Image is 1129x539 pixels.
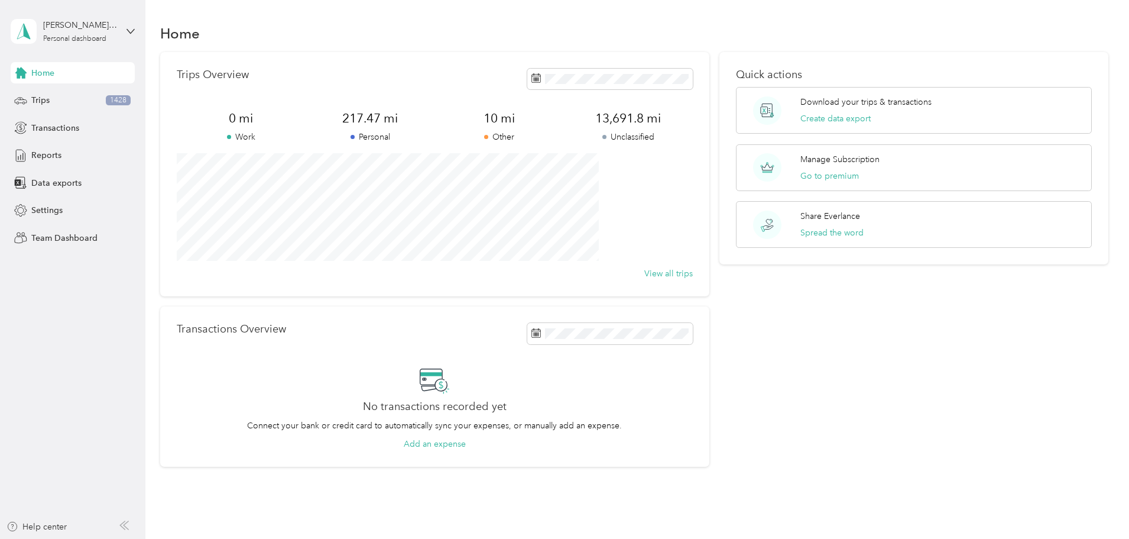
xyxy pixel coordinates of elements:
[31,177,82,189] span: Data exports
[160,27,200,40] h1: Home
[31,149,61,162] span: Reports
[736,69,1092,81] p: Quick actions
[31,204,63,217] span: Settings
[434,131,563,143] p: Other
[31,232,98,244] span: Team Dashboard
[800,227,864,239] button: Spread the word
[363,401,507,413] h2: No transactions recorded yet
[800,170,859,182] button: Go to premium
[177,110,306,127] span: 0 mi
[7,521,67,533] button: Help center
[306,110,434,127] span: 217.47 mi
[247,419,622,432] p: Connect your bank or credit card to automatically sync your expenses, or manually add an expense.
[43,35,106,43] div: Personal dashboard
[31,67,54,79] span: Home
[563,131,692,143] p: Unclassified
[177,323,286,335] p: Transactions Overview
[43,19,117,31] div: [PERSON_NAME][EMAIL_ADDRESS][DOMAIN_NAME]
[306,131,434,143] p: Personal
[800,112,871,125] button: Create data export
[177,131,306,143] p: Work
[31,94,50,106] span: Trips
[800,210,860,222] p: Share Everlance
[404,438,466,450] button: Add an expense
[434,110,563,127] span: 10 mi
[800,153,880,166] p: Manage Subscription
[177,69,249,81] p: Trips Overview
[800,96,932,108] p: Download your trips & transactions
[106,95,131,106] span: 1428
[1063,473,1129,539] iframe: Everlance-gr Chat Button Frame
[31,122,79,134] span: Transactions
[563,110,692,127] span: 13,691.8 mi
[644,267,693,280] button: View all trips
